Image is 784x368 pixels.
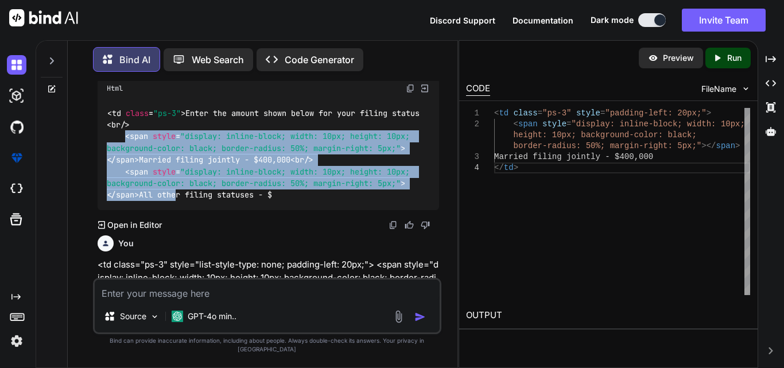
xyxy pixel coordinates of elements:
[421,220,430,230] img: dislike
[466,162,479,173] div: 4
[107,155,139,165] span: </ >
[188,311,236,322] p: GPT-4o min..
[504,163,514,172] span: td
[116,155,134,165] span: span
[576,109,600,118] span: style
[514,141,702,150] span: border-radius: 50%; margin-right: 5px;"
[93,336,441,354] p: Bind can provide inaccurate information, including about people. Always double-check its answers....
[466,152,479,162] div: 3
[716,141,736,150] span: span
[118,238,134,249] h6: You
[107,166,414,188] span: < = >
[153,166,176,177] span: style
[663,52,694,64] p: Preview
[7,331,26,351] img: settings
[542,119,566,129] span: style
[538,109,542,118] span: =
[98,258,439,297] p: <td class="ps-3" style="list-style-type: none; padding-left: 20px;"> <span style="display: inline...
[290,155,313,165] span: < />
[707,109,711,118] span: >
[7,179,26,199] img: cloudideIcon
[571,119,744,129] span: "display: inline-block; width: 10px;
[9,9,78,26] img: Bind AI
[107,166,414,188] span: "display: inline-block; width: 10px; height: 10px; background-color: black; border-radius: 50%; m...
[513,16,573,25] span: Documentation
[459,302,758,329] h2: OUTPUT
[514,163,518,172] span: >
[112,108,121,118] span: td
[466,82,490,96] div: CODE
[682,9,766,32] button: Invite Team
[414,311,426,323] img: icon
[285,53,354,67] p: Code Generator
[295,155,304,165] span: br
[107,119,130,130] span: < />
[494,152,653,161] span: Married filing jointly - $400,000
[192,53,244,67] p: Web Search
[7,55,26,75] img: darkChat
[430,16,495,25] span: Discord Support
[111,119,121,130] span: br
[107,84,123,93] span: Html
[172,311,183,322] img: GPT-4o mini
[494,109,499,118] span: <
[392,310,405,323] img: attachment
[107,108,185,118] span: < = >
[605,109,706,118] span: "padding-left: 20px;"
[130,131,148,142] span: span
[405,220,414,230] img: like
[741,84,751,94] img: chevron down
[153,108,181,118] span: "ps-3"
[735,141,740,150] span: >
[150,312,160,321] img: Pick Models
[499,109,509,118] span: td
[727,52,742,64] p: Run
[430,14,495,26] button: Discord Support
[514,119,518,129] span: <
[513,14,573,26] button: Documentation
[130,166,148,177] span: span
[600,109,605,118] span: =
[566,119,571,129] span: =
[701,83,736,95] span: FileName
[107,190,139,200] span: </ >
[7,117,26,137] img: githubDark
[7,86,26,106] img: darkAi-studio
[514,130,697,140] span: height: 10px; background-color: black;
[591,14,634,26] span: Dark mode
[389,220,398,230] img: copy
[494,163,504,172] span: </
[126,108,149,118] span: class
[7,148,26,168] img: premium
[107,107,424,201] code: Enter the amount shown below for your filing status: Married filing jointly - $400,000 All other ...
[648,53,658,63] img: preview
[466,108,479,119] div: 1
[107,219,162,231] p: Open in Editor
[107,131,414,153] span: "display: inline-block; width: 10px; height: 10px; background-color: black; border-radius: 50%; m...
[119,53,150,67] p: Bind AI
[514,109,538,118] span: class
[153,131,176,142] span: style
[116,190,134,200] span: span
[406,84,415,93] img: copy
[420,83,430,94] img: Open in Browser
[466,119,479,130] div: 2
[542,109,571,118] span: "ps-3"
[107,131,414,153] span: < = >
[518,119,538,129] span: span
[120,311,146,322] p: Source
[701,141,716,150] span: ></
